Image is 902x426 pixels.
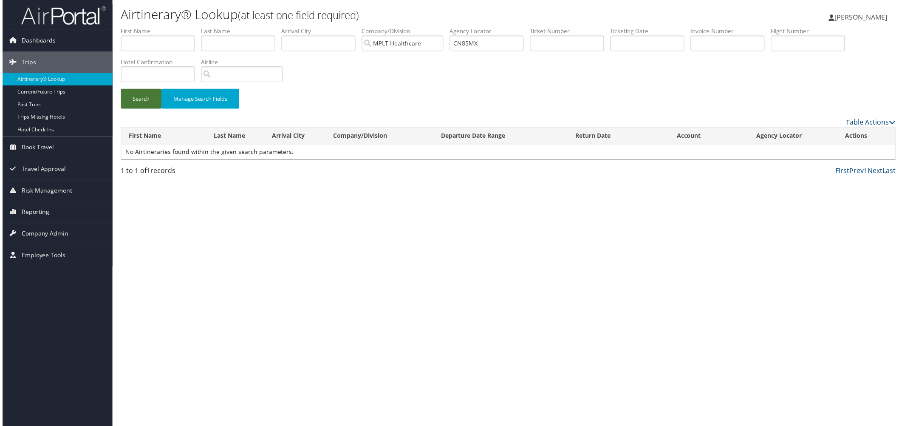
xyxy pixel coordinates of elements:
[200,27,280,35] label: Last Name
[692,27,772,35] label: Invoice Number
[119,145,897,160] td: No Airtineraries found within the given search parameters.
[263,128,325,145] th: Arrival City: activate to sort column ascending
[19,202,47,224] span: Reporting
[119,6,638,23] h1: Airtinerary® Lookup
[866,167,870,176] a: 1
[433,128,568,145] th: Departure Date Range: activate to sort column ascending
[119,89,160,109] button: Search
[19,181,70,202] span: Risk Management
[280,27,361,35] label: Arrival City
[19,30,54,51] span: Dashboards
[205,128,263,145] th: Last Name: activate to sort column ascending
[200,58,288,67] label: Airline
[119,166,304,181] div: 1 to 1 of records
[670,128,750,145] th: Account: activate to sort column ascending
[530,27,611,35] label: Ticket Number
[19,6,104,26] img: airportal-logo.png
[837,12,889,22] span: [PERSON_NAME]
[831,4,898,30] a: [PERSON_NAME]
[119,128,205,145] th: First Name: activate to sort column ascending
[19,52,34,73] span: Trips
[750,128,840,145] th: Agency Locator: activate to sort column ascending
[837,167,851,176] a: First
[851,167,866,176] a: Prev
[119,58,200,67] label: Hotel Confirmation
[840,128,897,145] th: Actions
[568,128,670,145] th: Return Date: activate to sort column ascending
[611,27,692,35] label: Ticketing Date
[19,224,66,245] span: Company Admin
[772,27,853,35] label: Flight Number
[450,27,530,35] label: Agency Locator
[145,167,149,176] span: 1
[885,167,898,176] a: Last
[361,27,450,35] label: Company/Division
[19,137,52,159] span: Book Travel
[325,128,433,145] th: Company/Division
[160,89,238,109] button: Manage Search Fields
[19,159,64,180] span: Travel Approval
[237,8,358,22] small: (at least one field required)
[19,246,63,267] span: Employee Tools
[119,27,200,35] label: First Name
[848,118,898,128] a: Table Actions
[870,167,885,176] a: Next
